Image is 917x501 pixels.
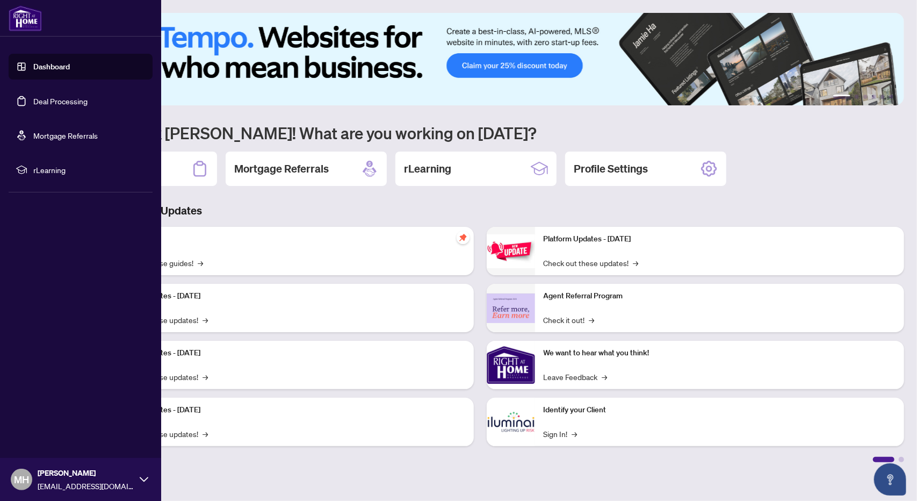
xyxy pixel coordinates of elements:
[863,95,868,99] button: 3
[33,131,98,140] a: Mortgage Referrals
[544,233,896,245] p: Platform Updates - [DATE]
[457,231,470,244] span: pushpin
[113,347,465,359] p: Platform Updates - [DATE]
[544,347,896,359] p: We want to hear what you think!
[572,428,577,440] span: →
[487,341,535,389] img: We want to hear what you think!
[56,13,904,105] img: Slide 0
[33,62,70,71] a: Dashboard
[855,95,859,99] button: 2
[203,371,208,383] span: →
[38,480,134,492] span: [EMAIL_ADDRESS][DOMAIN_NAME]
[880,95,885,99] button: 5
[544,428,577,440] a: Sign In!→
[589,314,595,326] span: →
[487,294,535,323] img: Agent Referral Program
[9,5,42,31] img: logo
[404,161,451,176] h2: rLearning
[544,404,896,416] p: Identify your Client
[544,314,595,326] a: Check it out!→
[14,472,29,487] span: MH
[574,161,648,176] h2: Profile Settings
[633,257,639,269] span: →
[33,164,145,176] span: rLearning
[203,314,208,326] span: →
[874,463,906,496] button: Open asap
[872,95,876,99] button: 4
[113,233,465,245] p: Self-Help
[602,371,608,383] span: →
[203,428,208,440] span: →
[38,467,134,479] span: [PERSON_NAME]
[833,95,850,99] button: 1
[56,203,904,218] h3: Brokerage & Industry Updates
[889,95,893,99] button: 6
[487,398,535,446] img: Identify your Client
[544,257,639,269] a: Check out these updates!→
[33,96,88,106] a: Deal Processing
[487,234,535,268] img: Platform Updates - June 23, 2025
[113,290,465,302] p: Platform Updates - [DATE]
[113,404,465,416] p: Platform Updates - [DATE]
[234,161,329,176] h2: Mortgage Referrals
[544,290,896,302] p: Agent Referral Program
[56,123,904,143] h1: Welcome back [PERSON_NAME]! What are you working on [DATE]?
[198,257,203,269] span: →
[544,371,608,383] a: Leave Feedback→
